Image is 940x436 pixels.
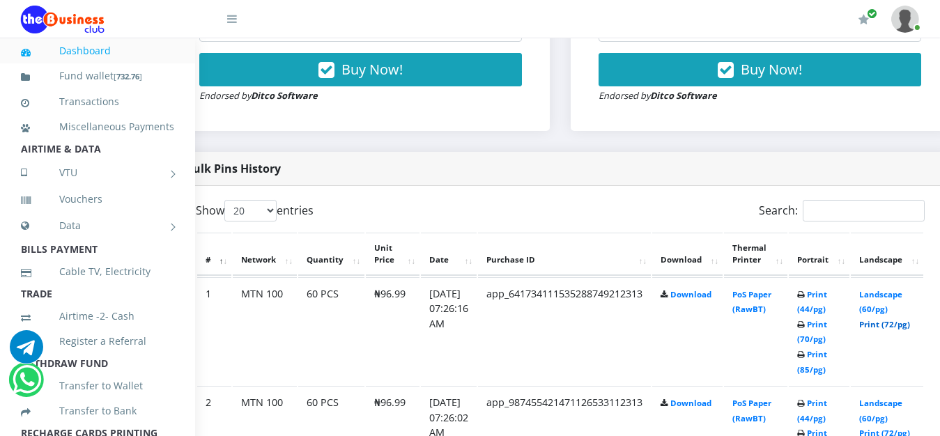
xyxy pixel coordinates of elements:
a: Chat for support [13,373,41,396]
select: Showentries [224,200,277,221]
a: Dashboard [21,35,174,67]
th: Landscape: activate to sort column ascending [851,233,923,276]
a: Print (44/pg) [797,289,827,315]
th: Portrait: activate to sort column ascending [789,233,849,276]
a: Cable TV, Electricity [21,256,174,288]
a: Transfer to Bank [21,395,174,427]
a: Transactions [21,86,174,118]
a: Print (70/pg) [797,319,827,345]
a: Fund wallet[732.76] [21,60,174,93]
strong: Ditco Software [251,89,318,102]
a: Miscellaneous Payments [21,111,174,143]
td: MTN 100 [233,277,297,385]
small: Endorsed by [199,89,318,102]
small: Endorsed by [599,89,717,102]
span: Buy Now! [741,60,802,79]
a: Landscape (60/pg) [859,398,902,423]
th: Quantity: activate to sort column ascending [298,233,364,276]
img: Logo [21,6,105,33]
a: Print (85/pg) [797,349,827,375]
a: Data [21,208,174,243]
th: Thermal Printer: activate to sort column ascending [724,233,787,276]
a: Landscape (60/pg) [859,289,902,315]
img: User [891,6,919,33]
b: 732.76 [116,71,139,81]
a: VTU [21,155,174,190]
strong: Bulk Pins History [185,161,281,176]
strong: Ditco Software [650,89,717,102]
span: Buy Now! [341,60,403,79]
a: PoS Paper (RawBT) [732,398,771,423]
label: Search: [759,200,925,221]
small: [ ] [114,71,142,81]
td: 1 [197,277,231,385]
i: Renew/Upgrade Subscription [858,14,869,25]
a: Download [670,398,711,408]
a: Transfer to Wallet [21,370,174,402]
th: Date: activate to sort column ascending [421,233,477,276]
a: Airtime -2- Cash [21,300,174,332]
th: Network: activate to sort column ascending [233,233,297,276]
input: Search: [803,200,925,221]
td: [DATE] 07:26:16 AM [421,277,477,385]
button: Buy Now! [199,53,522,86]
a: Vouchers [21,183,174,215]
th: #: activate to sort column descending [197,233,231,276]
a: Print (72/pg) [859,319,910,329]
button: Buy Now! [599,53,921,86]
a: PoS Paper (RawBT) [732,289,771,315]
a: Print (44/pg) [797,398,827,423]
span: Renew/Upgrade Subscription [867,8,877,19]
th: Unit Price: activate to sort column ascending [366,233,419,276]
label: Show entries [196,200,314,221]
a: Download [670,289,711,299]
td: 60 PCS [298,277,364,385]
a: Register a Referral [21,325,174,357]
a: Chat for support [10,341,43,364]
th: Purchase ID: activate to sort column ascending [478,233,651,276]
td: app_641734111535288749212313 [478,277,651,385]
th: Download: activate to sort column ascending [652,233,723,276]
td: ₦96.99 [366,277,419,385]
